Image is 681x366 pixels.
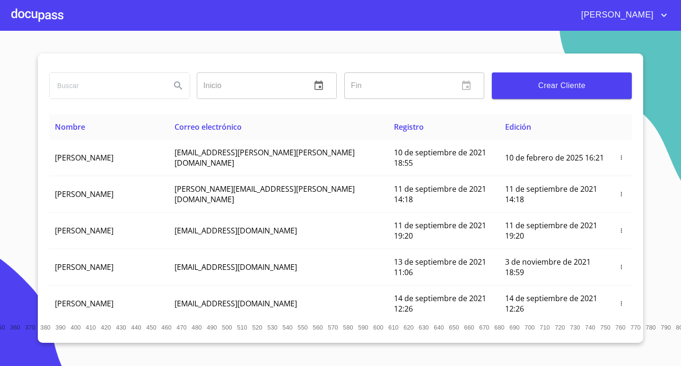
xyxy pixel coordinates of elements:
[280,320,295,335] button: 540
[116,324,126,331] span: 430
[492,320,507,335] button: 680
[295,320,310,335] button: 550
[101,324,111,331] span: 420
[55,189,113,199] span: [PERSON_NAME]
[499,79,624,92] span: Crear Cliente
[129,320,144,335] button: 440
[537,320,552,335] button: 710
[658,320,673,335] button: 790
[585,324,595,331] span: 740
[55,225,113,236] span: [PERSON_NAME]
[207,324,217,331] span: 490
[25,324,35,331] span: 370
[313,324,323,331] span: 560
[175,122,242,132] span: Correo electrónico
[416,320,431,335] button: 630
[98,320,113,335] button: 420
[505,257,591,277] span: 3 de noviembre de 2021 18:59
[555,324,565,331] span: 720
[55,262,113,272] span: [PERSON_NAME]
[600,324,610,331] span: 750
[464,324,474,331] span: 660
[570,324,580,331] span: 730
[509,324,519,331] span: 690
[479,324,489,331] span: 670
[55,152,113,163] span: [PERSON_NAME]
[388,324,398,331] span: 610
[598,320,613,335] button: 750
[358,324,368,331] span: 590
[40,324,50,331] span: 380
[630,324,640,331] span: 770
[567,320,583,335] button: 730
[86,324,96,331] span: 410
[628,320,643,335] button: 770
[146,324,156,331] span: 450
[282,324,292,331] span: 540
[167,74,190,97] button: Search
[265,320,280,335] button: 530
[325,320,340,335] button: 570
[434,324,444,331] span: 640
[23,320,38,335] button: 370
[386,320,401,335] button: 610
[574,8,670,23] button: account of current user
[505,152,604,163] span: 10 de febrero de 2025 16:21
[310,320,325,335] button: 560
[55,122,85,132] span: Nombre
[343,324,353,331] span: 580
[505,293,597,314] span: 14 de septiembre de 2021 12:26
[159,320,174,335] button: 460
[431,320,446,335] button: 640
[403,324,413,331] span: 620
[583,320,598,335] button: 740
[401,320,416,335] button: 620
[613,320,628,335] button: 760
[204,320,219,335] button: 490
[328,324,338,331] span: 570
[83,320,98,335] button: 410
[394,220,486,241] span: 11 de septiembre de 2021 19:20
[175,225,297,236] span: [EMAIL_ADDRESS][DOMAIN_NAME]
[38,320,53,335] button: 380
[373,324,383,331] span: 600
[643,320,658,335] button: 780
[267,324,277,331] span: 530
[55,324,65,331] span: 390
[646,324,655,331] span: 780
[297,324,307,331] span: 550
[394,257,486,277] span: 13 de septiembre de 2021 11:06
[449,324,459,331] span: 650
[494,324,504,331] span: 680
[661,324,671,331] span: 790
[477,320,492,335] button: 670
[552,320,567,335] button: 720
[394,293,486,314] span: 14 de septiembre de 2021 12:26
[70,324,80,331] span: 400
[174,320,189,335] button: 470
[371,320,386,335] button: 600
[219,320,235,335] button: 500
[574,8,658,23] span: [PERSON_NAME]
[237,324,247,331] span: 510
[419,324,428,331] span: 630
[176,324,186,331] span: 470
[250,320,265,335] button: 520
[222,324,232,331] span: 500
[161,324,171,331] span: 460
[189,320,204,335] button: 480
[175,184,355,205] span: [PERSON_NAME][EMAIL_ADDRESS][PERSON_NAME][DOMAIN_NAME]
[492,72,632,99] button: Crear Cliente
[446,320,462,335] button: 650
[540,324,550,331] span: 710
[68,320,83,335] button: 400
[175,298,297,309] span: [EMAIL_ADDRESS][DOMAIN_NAME]
[175,147,355,168] span: [EMAIL_ADDRESS][PERSON_NAME][PERSON_NAME][DOMAIN_NAME]
[252,324,262,331] span: 520
[615,324,625,331] span: 760
[175,262,297,272] span: [EMAIL_ADDRESS][DOMAIN_NAME]
[524,324,534,331] span: 700
[235,320,250,335] button: 510
[356,320,371,335] button: 590
[394,147,486,168] span: 10 de septiembre de 2021 18:55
